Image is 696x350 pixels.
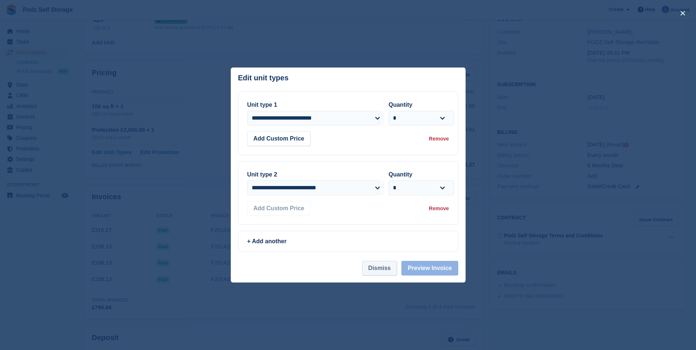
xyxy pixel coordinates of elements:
[247,201,311,216] button: Add Custom Price
[401,261,458,276] button: Preview Invoice
[247,171,277,178] label: Unit type 2
[238,231,458,252] a: + Add another
[429,135,449,143] div: Remove
[247,131,311,146] button: Add Custom Price
[238,74,289,82] p: Edit unit types
[247,237,449,246] div: + Add another
[389,102,412,108] label: Quantity
[389,171,412,178] label: Quantity
[247,102,277,108] label: Unit type 1
[677,7,689,19] button: close
[429,205,449,212] div: Remove
[362,261,397,276] button: Dismiss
